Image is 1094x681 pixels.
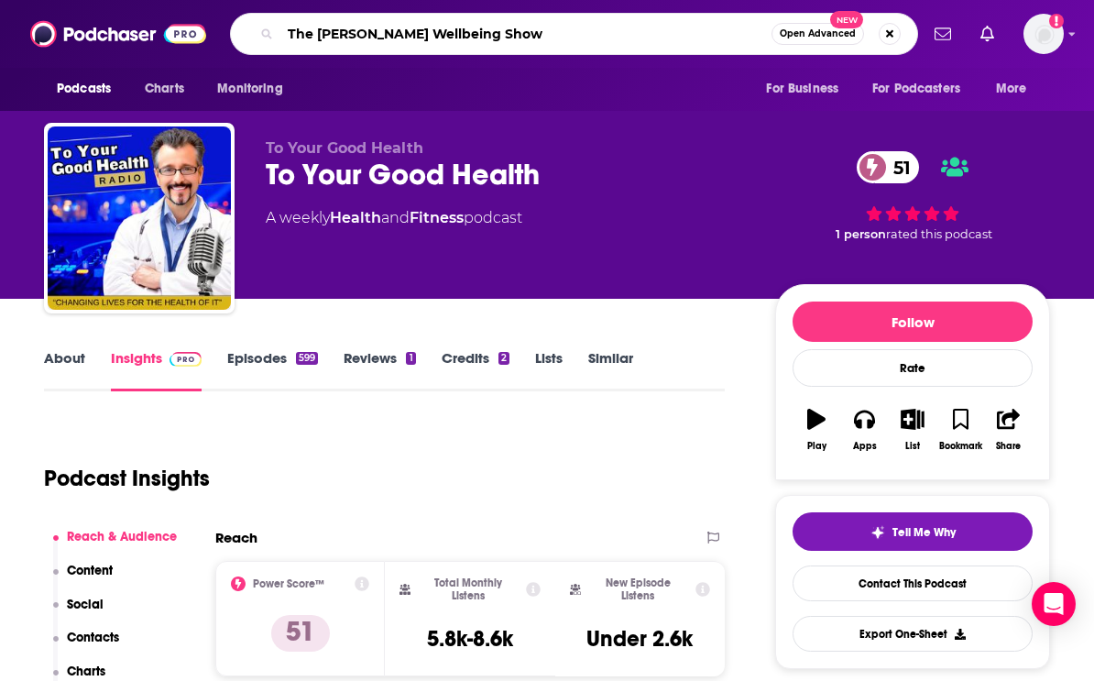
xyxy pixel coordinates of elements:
[217,76,282,102] span: Monitoring
[204,71,306,106] button: open menu
[939,441,982,452] div: Bookmark
[793,349,1033,387] div: Rate
[330,209,381,226] a: Health
[280,19,771,49] input: Search podcasts, credits, & more...
[53,529,178,563] button: Reach & Audience
[344,349,415,391] a: Reviews1
[296,352,318,365] div: 599
[766,76,838,102] span: For Business
[266,139,423,157] span: To Your Good Health
[133,71,195,106] a: Charts
[215,529,257,546] h2: Reach
[67,563,113,578] p: Content
[853,441,877,452] div: Apps
[1023,14,1064,54] img: User Profile
[936,397,984,463] button: Bookmark
[905,441,920,452] div: List
[44,71,135,106] button: open menu
[30,16,206,51] img: Podchaser - Follow, Share and Rate Podcasts
[1023,14,1064,54] button: Show profile menu
[498,352,509,365] div: 2
[857,151,920,183] a: 51
[807,441,826,452] div: Play
[1032,582,1076,626] div: Open Intercom Messenger
[111,349,202,391] a: InsightsPodchaser Pro
[886,227,992,241] span: rated this podcast
[775,139,1050,253] div: 51 1 personrated this podcast
[753,71,861,106] button: open menu
[588,349,633,391] a: Similar
[67,529,177,544] p: Reach & Audience
[1023,14,1064,54] span: Logged in as alignPR
[840,397,888,463] button: Apps
[170,352,202,367] img: Podchaser Pro
[53,630,120,664] button: Contacts
[427,625,513,653] h3: 5.8k-8.6k
[875,151,920,183] span: 51
[771,23,864,45] button: Open AdvancedNew
[44,349,85,391] a: About
[442,349,509,391] a: Credits2
[53,597,104,631] button: Social
[381,209,410,226] span: and
[410,209,464,226] a: Fitness
[57,76,111,102] span: Podcasts
[227,349,318,391] a: Episodes599
[985,397,1033,463] button: Share
[860,71,987,106] button: open menu
[535,349,563,391] a: Lists
[793,397,840,463] button: Play
[67,630,119,645] p: Contacts
[973,18,1001,49] a: Show notifications dropdown
[406,352,415,365] div: 1
[1049,14,1064,28] svg: Add a profile image
[872,76,960,102] span: For Podcasters
[266,207,522,229] div: A weekly podcast
[271,615,330,652] p: 51
[793,512,1033,551] button: tell me why sparkleTell Me Why
[889,397,936,463] button: List
[145,76,184,102] span: Charts
[780,29,856,38] span: Open Advanced
[253,577,324,590] h2: Power Score™
[67,664,105,679] p: Charts
[983,71,1050,106] button: open menu
[586,625,693,653] h3: Under 2.6k
[793,566,1033,601] a: Contact This Podcast
[53,563,114,597] button: Content
[996,76,1027,102] span: More
[996,441,1021,452] div: Share
[892,525,956,540] span: Tell Me Why
[67,597,104,612] p: Social
[793,616,1033,652] button: Export One-Sheet
[870,525,885,540] img: tell me why sparkle
[588,577,688,602] h2: New Episode Listens
[830,11,863,28] span: New
[836,227,886,241] span: 1 person
[48,126,231,310] img: To Your Good Health
[418,577,518,602] h2: Total Monthly Listens
[927,18,958,49] a: Show notifications dropdown
[230,13,918,55] div: Search podcasts, credits, & more...
[793,302,1033,342] button: Follow
[44,465,210,492] h1: Podcast Insights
